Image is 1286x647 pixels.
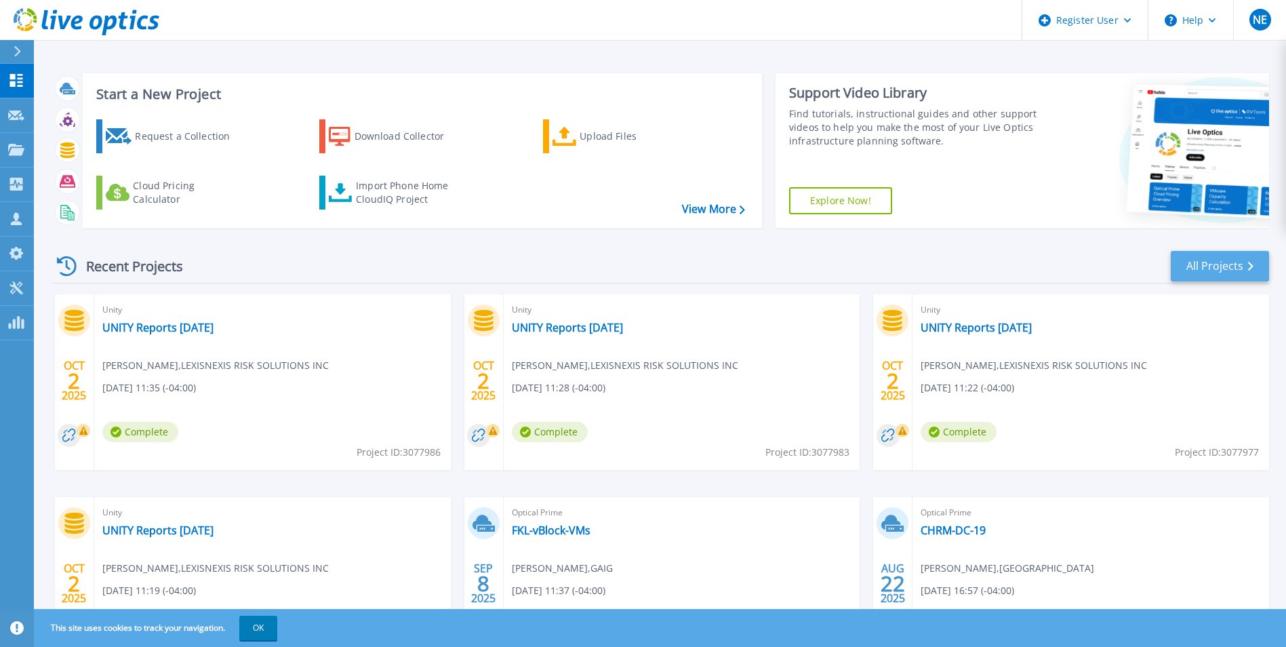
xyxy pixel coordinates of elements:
[96,119,247,153] a: Request a Collection
[102,583,196,598] span: [DATE] 11:19 (-04:00)
[512,583,605,598] span: [DATE] 11:37 (-04:00)
[789,107,1041,148] div: Find tutorials, instructional guides and other support videos to help you make the most of your L...
[512,505,852,520] span: Optical Prime
[102,358,329,373] span: [PERSON_NAME] , LEXISNEXIS RISK SOLUTIONS INC
[512,422,588,442] span: Complete
[135,123,243,150] div: Request a Collection
[1171,251,1269,281] a: All Projects
[102,302,443,317] span: Unity
[880,559,906,608] div: AUG 2025
[921,302,1261,317] span: Unity
[512,358,738,373] span: [PERSON_NAME] , LEXISNEXIS RISK SOLUTIONS INC
[102,524,214,537] a: UNITY Reports [DATE]
[357,445,441,460] span: Project ID: 3077986
[512,561,613,576] span: [PERSON_NAME] , GAIG
[102,321,214,334] a: UNITY Reports [DATE]
[880,356,906,406] div: OCT 2025
[921,380,1014,395] span: [DATE] 11:22 (-04:00)
[921,583,1014,598] span: [DATE] 16:57 (-04:00)
[68,578,80,589] span: 2
[52,250,201,283] div: Recent Projects
[765,445,849,460] span: Project ID: 3077983
[881,578,905,589] span: 22
[543,119,694,153] a: Upload Files
[580,123,688,150] div: Upload Files
[477,578,489,589] span: 8
[512,302,852,317] span: Unity
[1253,14,1267,25] span: NE
[61,559,87,608] div: OCT 2025
[512,380,605,395] span: [DATE] 11:28 (-04:00)
[68,375,80,387] span: 2
[61,356,87,406] div: OCT 2025
[133,179,241,206] div: Cloud Pricing Calculator
[102,505,443,520] span: Unity
[921,321,1032,334] a: UNITY Reports [DATE]
[470,559,496,608] div: SEP 2025
[1175,445,1259,460] span: Project ID: 3077977
[102,561,329,576] span: [PERSON_NAME] , LEXISNEXIS RISK SOLUTIONS INC
[356,179,462,206] div: Import Phone Home CloudIQ Project
[921,561,1094,576] span: [PERSON_NAME] , [GEOGRAPHIC_DATA]
[319,119,470,153] a: Download Collector
[789,187,892,214] a: Explore Now!
[37,616,277,640] span: This site uses cookies to track your navigation.
[96,87,744,102] h3: Start a New Project
[921,505,1261,520] span: Optical Prime
[887,375,899,387] span: 2
[239,616,277,640] button: OK
[477,375,489,387] span: 2
[512,524,590,537] a: FKL-vBlock-VMs
[470,356,496,406] div: OCT 2025
[355,123,463,150] div: Download Collector
[102,380,196,395] span: [DATE] 11:35 (-04:00)
[102,422,178,442] span: Complete
[512,321,623,334] a: UNITY Reports [DATE]
[789,84,1041,102] div: Support Video Library
[921,358,1147,373] span: [PERSON_NAME] , LEXISNEXIS RISK SOLUTIONS INC
[96,176,247,210] a: Cloud Pricing Calculator
[682,203,745,216] a: View More
[921,524,986,537] a: CHRM-DC-19
[921,422,997,442] span: Complete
